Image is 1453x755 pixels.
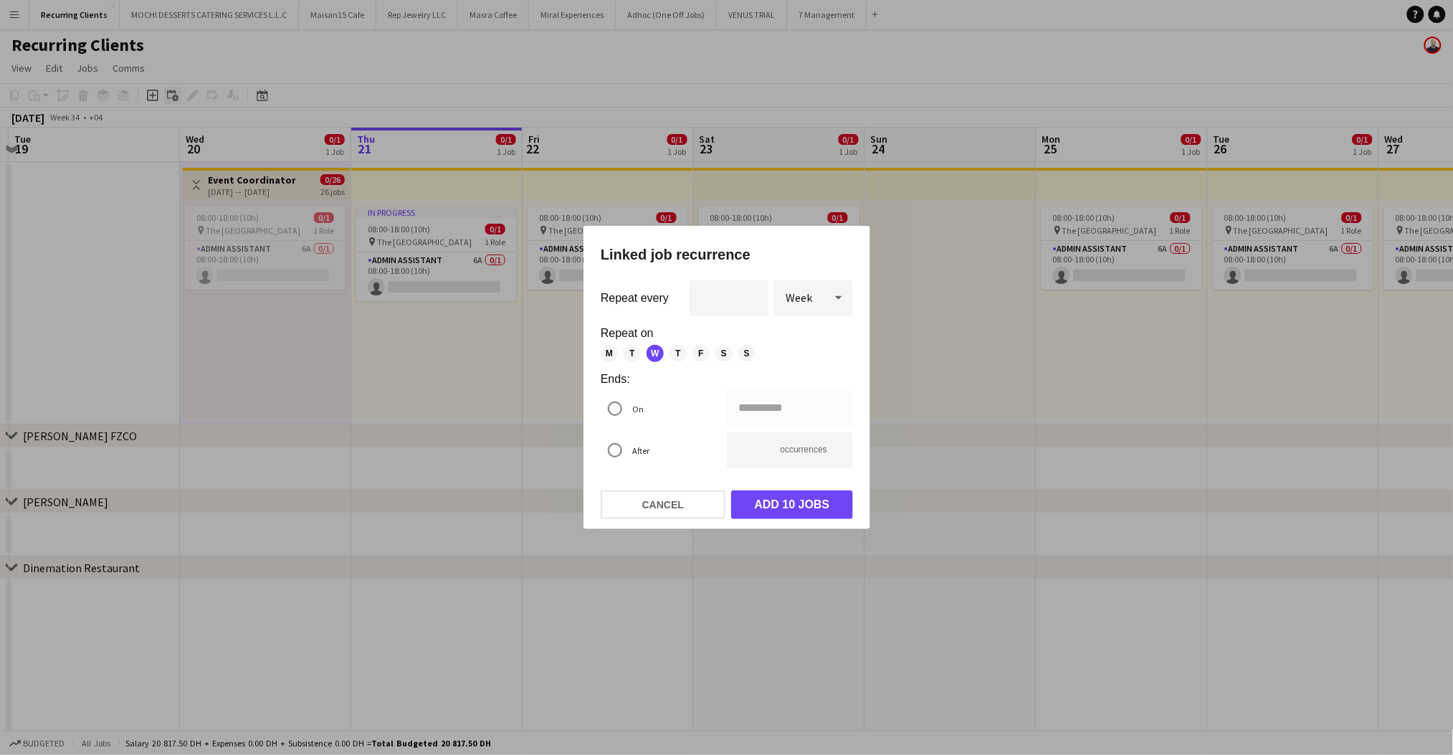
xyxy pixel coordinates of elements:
[629,398,644,420] label: On
[786,290,812,305] span: Week
[601,243,853,266] h1: Linked job recurrence
[601,374,853,385] label: Ends:
[629,440,649,462] label: After
[601,293,669,304] label: Repeat every
[601,328,853,339] label: Repeat on
[731,490,853,519] button: Add 10 jobs
[601,345,618,362] span: M
[624,345,641,362] span: T
[715,345,733,362] span: S
[601,490,725,519] button: Cancel
[738,345,756,362] span: S
[601,345,853,362] mat-chip-listbox: Repeat weekly
[670,345,687,362] span: T
[692,345,710,362] span: F
[647,345,664,362] span: W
